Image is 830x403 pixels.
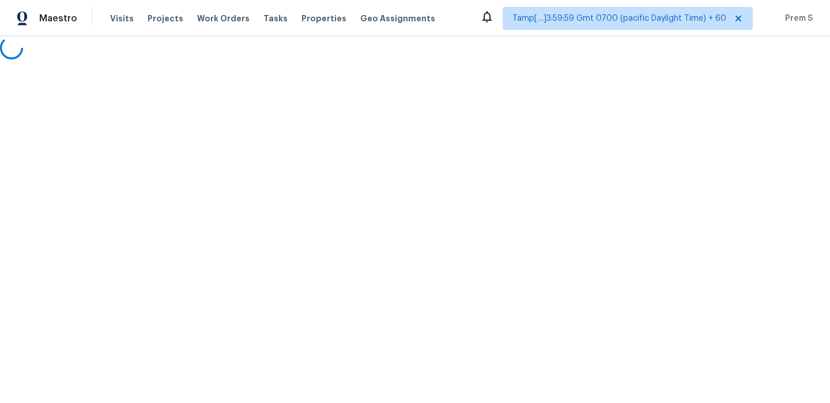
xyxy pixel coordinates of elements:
[360,13,435,24] span: Geo Assignments
[197,13,250,24] span: Work Orders
[263,14,288,22] span: Tasks
[148,13,183,24] span: Projects
[110,13,134,24] span: Visits
[39,13,77,24] span: Maestro
[512,13,726,24] span: Tamp[…]3:59:59 Gmt 0700 (pacific Daylight Time) + 60
[780,13,813,24] span: Prem S
[301,13,346,24] span: Properties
